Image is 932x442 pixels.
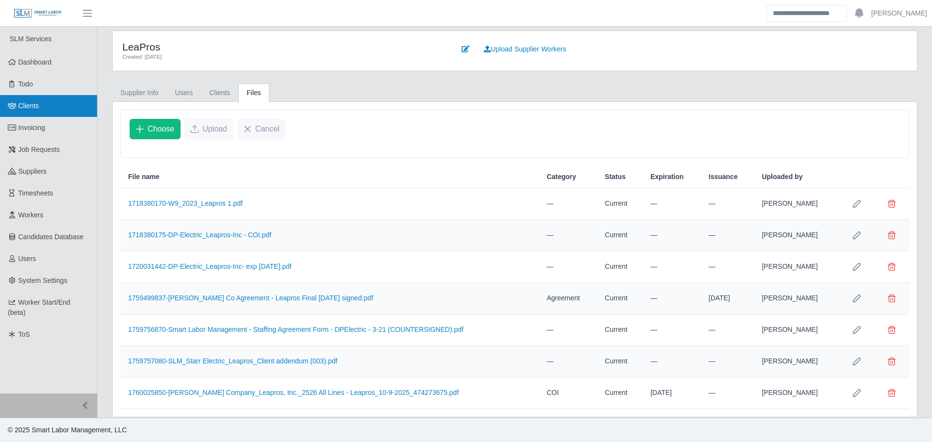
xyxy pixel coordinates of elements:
td: — [643,346,701,377]
a: 1718380175-DP-Electric_Leapros-Inc - COI.pdf [128,231,271,239]
button: Upload [184,119,233,139]
td: Current [597,251,643,283]
button: Delete file [882,226,901,245]
td: Current [597,314,643,346]
a: 1718380170-W9_2023_Leapros 1.pdf [128,199,243,207]
span: Uploaded by [762,172,802,182]
a: [PERSON_NAME] [871,8,927,18]
td: — [701,251,754,283]
button: Choose [130,119,181,139]
a: Upload Supplier Workers [478,41,572,58]
td: — [701,346,754,377]
a: 1759757080-SLM_Starr Electric_Leapros_Client addendum (003).pdf [128,357,337,365]
span: Clients [18,102,39,110]
span: SLM Services [10,35,51,43]
span: Invoicing [18,124,45,131]
span: Dashboard [18,58,52,66]
td: [PERSON_NAME] [754,346,839,377]
span: Job Requests [18,146,60,153]
span: File name [128,172,160,182]
button: Delete file [882,383,901,403]
td: Agreement [539,283,597,314]
button: Row Edit [847,383,866,403]
span: Users [18,255,36,262]
td: — [701,314,754,346]
td: [DATE] [701,283,754,314]
span: Expiration [650,172,683,182]
span: System Settings [18,277,67,284]
td: [PERSON_NAME] [754,377,839,409]
a: 1759756870-Smart Labor Management - Staffing Agreement Form - DPElectric - 3-21 (COUNTERSIGNED).pdf [128,326,464,333]
td: — [539,346,597,377]
span: ToS [18,330,30,338]
td: Current [597,188,643,220]
span: Suppliers [18,167,47,175]
span: Upload [202,123,227,135]
span: Cancel [255,123,280,135]
td: — [643,314,701,346]
td: COI [539,377,597,409]
td: [PERSON_NAME] [754,283,839,314]
td: Current [597,283,643,314]
button: Delete file [882,289,901,308]
button: Row Edit [847,226,866,245]
button: Row Edit [847,194,866,213]
td: — [539,314,597,346]
td: [PERSON_NAME] [754,220,839,251]
span: Category [547,172,576,182]
td: — [701,188,754,220]
td: Current [597,377,643,409]
button: Row Edit [847,257,866,277]
td: [PERSON_NAME] [754,188,839,220]
td: — [539,251,597,283]
a: Users [167,83,201,102]
a: 1760025850-[PERSON_NAME] Company_Leapros, Inc._2526 All Lines - Leapros_10-9-2025_474273675.pdf [128,389,459,396]
td: — [643,251,701,283]
span: Timesheets [18,189,53,197]
a: Clients [201,83,238,102]
input: Search [766,5,847,22]
button: Row Edit [847,289,866,308]
button: Row Edit [847,352,866,371]
span: Worker Start/End (beta) [8,298,70,316]
button: Row Edit [847,320,866,340]
a: 1759499837-[PERSON_NAME] Co Agreement - Leapros Final [DATE] signed.pdf [128,294,373,302]
span: Candidates Database [18,233,84,241]
span: Choose [148,123,174,135]
td: — [643,283,701,314]
td: Current [597,220,643,251]
div: Created: [DATE] [122,53,441,61]
td: [PERSON_NAME] [754,314,839,346]
img: SLM Logo [14,8,62,19]
button: Delete file [882,194,901,213]
a: 1720031442-DP-Electric_Leapros-Inc- exp [DATE].pdf [128,262,292,270]
a: Files [238,83,269,102]
span: Todo [18,80,33,88]
span: © 2025 Smart Labor Management, LLC [8,426,127,434]
td: [PERSON_NAME] [754,251,839,283]
a: Supplier Info [112,83,167,102]
td: [DATE] [643,377,701,409]
td: — [701,377,754,409]
span: Issuance [709,172,738,182]
span: Workers [18,211,44,219]
h4: LeaPros [122,41,441,53]
button: Delete file [882,352,901,371]
td: — [643,220,701,251]
button: Delete file [882,320,901,340]
button: Delete file [882,257,901,277]
button: Cancel [237,119,286,139]
td: — [539,220,597,251]
td: — [701,220,754,251]
td: — [643,188,701,220]
span: Status [605,172,626,182]
td: Current [597,346,643,377]
td: — [539,188,597,220]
